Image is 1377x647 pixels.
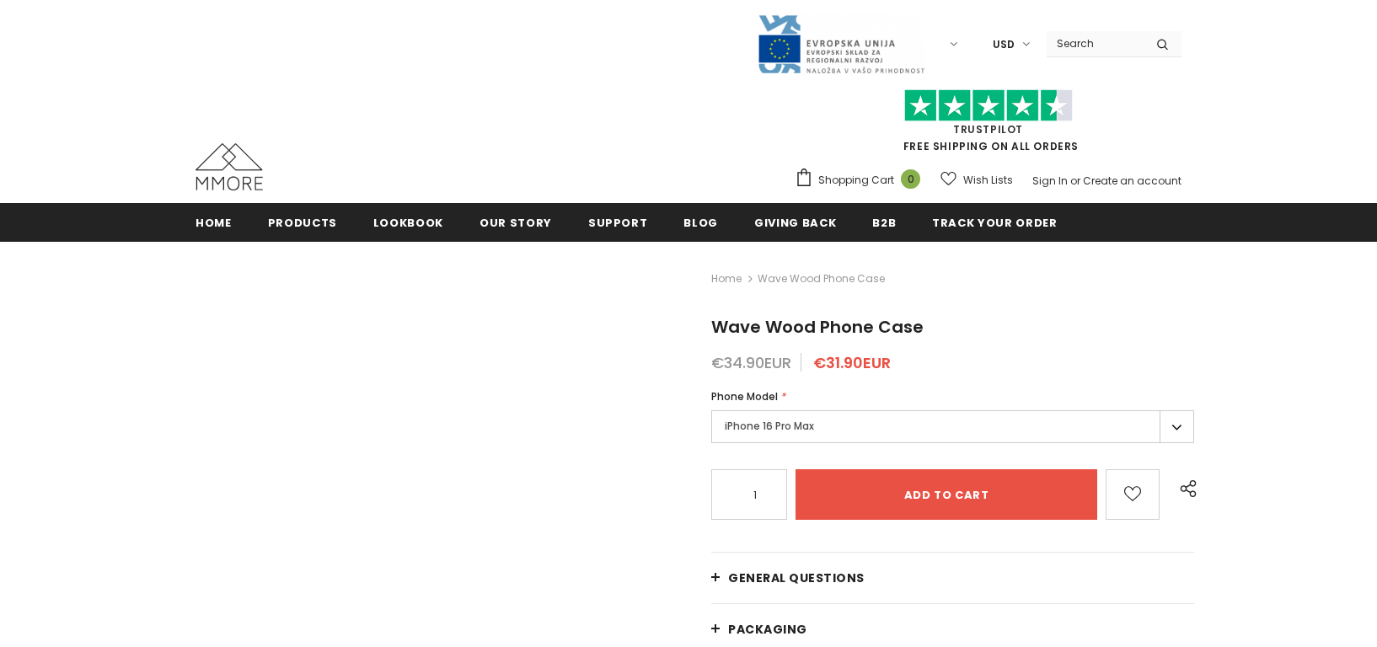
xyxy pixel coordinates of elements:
[728,621,807,638] span: PACKAGING
[795,97,1181,153] span: FREE SHIPPING ON ALL ORDERS
[588,203,648,241] a: support
[1070,174,1080,188] span: or
[904,89,1073,122] img: Trust Pilot Stars
[711,352,791,373] span: €34.90EUR
[683,203,718,241] a: Blog
[963,172,1013,189] span: Wish Lists
[754,215,836,231] span: Giving back
[940,165,1013,195] a: Wish Lists
[932,203,1057,241] a: Track your order
[1047,31,1144,56] input: Search Site
[588,215,648,231] span: support
[711,315,924,339] span: Wave Wood Phone Case
[932,215,1057,231] span: Track your order
[818,172,894,189] span: Shopping Cart
[711,269,742,289] a: Home
[754,203,836,241] a: Giving back
[196,215,232,231] span: Home
[795,168,929,193] a: Shopping Cart 0
[711,389,778,404] span: Phone Model
[196,143,263,190] img: MMORE Cases
[480,203,552,241] a: Our Story
[757,36,925,51] a: Javni Razpis
[683,215,718,231] span: Blog
[993,36,1015,53] span: USD
[901,169,920,189] span: 0
[1083,174,1181,188] a: Create an account
[1032,174,1068,188] a: Sign In
[373,203,443,241] a: Lookbook
[711,553,1194,603] a: General Questions
[813,352,891,373] span: €31.90EUR
[872,215,896,231] span: B2B
[796,469,1097,520] input: Add to cart
[196,203,232,241] a: Home
[268,203,337,241] a: Products
[373,215,443,231] span: Lookbook
[953,122,1023,136] a: Trustpilot
[268,215,337,231] span: Products
[711,410,1194,443] label: iPhone 16 Pro Max
[728,569,865,586] span: General Questions
[758,269,885,289] span: Wave Wood Phone Case
[480,215,552,231] span: Our Story
[872,203,896,241] a: B2B
[757,13,925,75] img: Javni Razpis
